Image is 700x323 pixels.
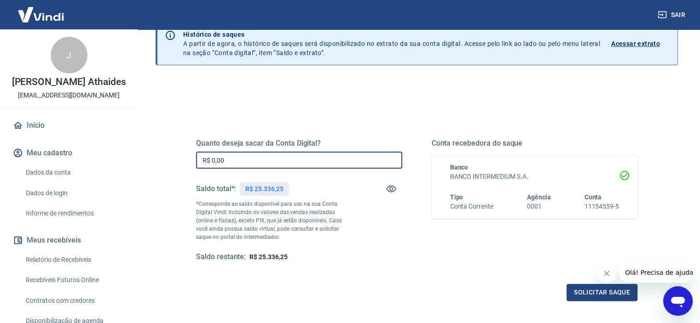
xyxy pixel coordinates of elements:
[22,250,127,269] a: Relatório de Recebíveis
[22,271,127,289] a: Recebíveis Futuros Online
[450,193,463,201] span: Tipo
[6,6,77,14] span: Olá! Precisa de ajuda?
[432,139,638,148] h5: Conta recebedora do saque
[11,115,127,136] a: Início
[450,202,493,211] h6: Conta Corrente
[567,284,637,301] button: Solicitar saque
[450,164,469,171] span: Banco
[51,37,87,74] div: J
[584,202,619,211] h6: 11154559-5
[527,202,551,211] h6: 0001
[663,286,693,316] iframe: Botão para abrir a janela de mensagens
[196,252,246,262] h5: Saldo restante:
[527,193,551,201] span: Agência
[183,30,600,39] p: Histórico de saques
[22,291,127,310] a: Contratos com credores
[611,39,660,48] p: Acessar extrato
[12,77,126,87] p: [PERSON_NAME] Athaides
[196,139,402,148] h5: Quanto deseja sacar da Conta Digital?
[584,193,602,201] span: Conta
[183,30,600,57] p: A partir de agora, o histórico de saques será disponibilizado no extrato da sua conta digital. Ac...
[245,184,283,194] p: R$ 25.336,25
[619,262,693,283] iframe: Mensagem da empresa
[22,163,127,182] a: Dados da conta
[22,204,127,223] a: Informe de rendimentos
[656,6,689,23] button: Sair
[611,30,670,57] a: Acessar extrato
[18,91,120,100] p: [EMAIL_ADDRESS][DOMAIN_NAME]
[11,143,127,163] button: Meu cadastro
[450,172,619,181] h6: BANCO INTERMEDIUM S.A.
[22,184,127,203] a: Dados de login
[196,200,351,241] p: *Corresponde ao saldo disponível para uso na sua Conta Digital Vindi. Incluindo os valores das ve...
[11,0,71,28] img: Vindi
[196,184,236,193] h5: Saldo total*:
[597,264,616,283] iframe: Fechar mensagem
[249,253,287,261] span: R$ 25.336,25
[11,230,127,250] button: Meus recebíveis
